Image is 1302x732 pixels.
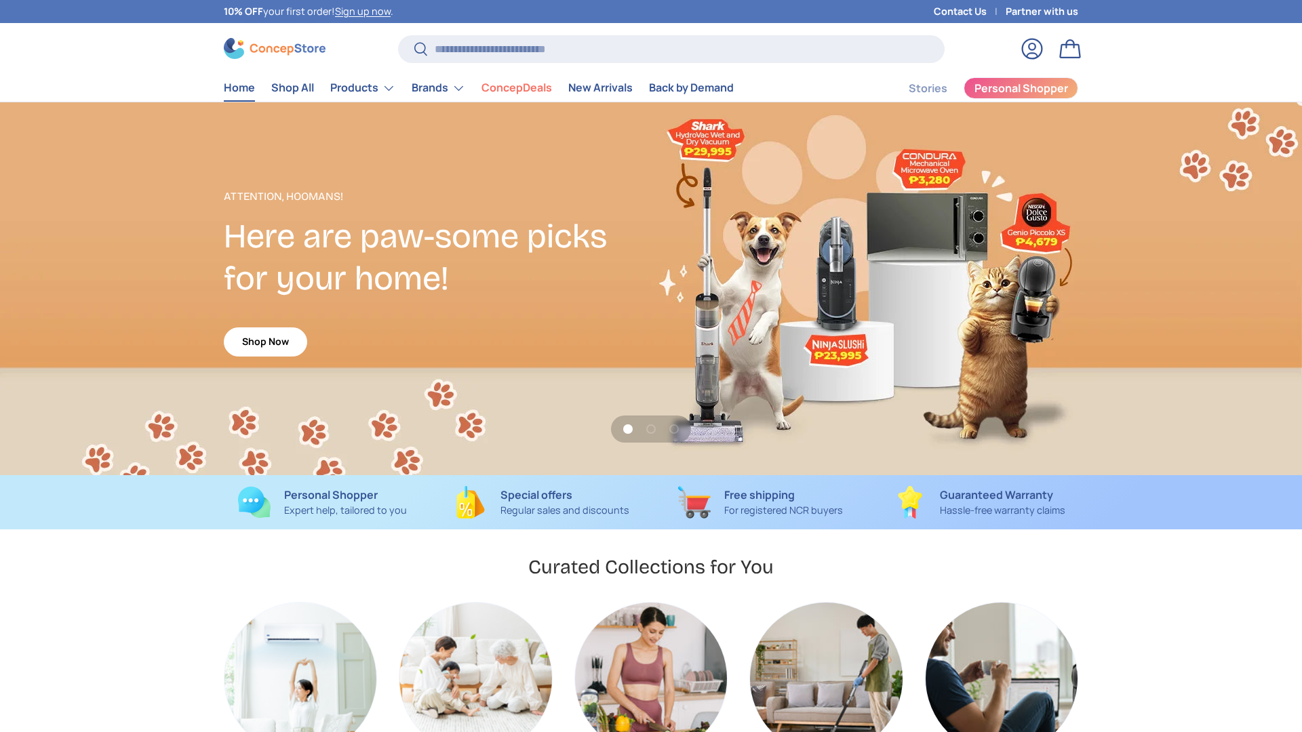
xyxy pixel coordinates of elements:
strong: Free shipping [724,487,795,502]
summary: Brands [403,75,473,102]
a: Sign up now [335,5,391,18]
p: For registered NCR buyers [724,503,843,518]
a: Personal Shopper [964,77,1078,99]
span: Personal Shopper [974,83,1068,94]
a: Home [224,75,255,101]
nav: Secondary [876,75,1078,102]
strong: Personal Shopper [284,487,378,502]
strong: 10% OFF [224,5,263,18]
p: Regular sales and discounts [500,503,629,518]
a: Partner with us [1006,4,1078,19]
summary: Products [322,75,403,102]
p: Hassle-free warranty claims [940,503,1065,518]
a: Back by Demand [649,75,734,101]
a: New Arrivals [568,75,633,101]
a: Shop Now [224,327,307,357]
a: Special offers Regular sales and discounts [443,486,640,518]
a: ConcepDeals [481,75,552,101]
a: Stories [909,75,947,102]
a: Contact Us [934,4,1006,19]
a: Free shipping For registered NCR buyers [662,486,859,518]
a: Guaranteed Warranty Hassle-free warranty claims [881,486,1078,518]
a: Products [330,75,395,102]
h2: Curated Collections for You [528,554,774,579]
strong: Special offers [500,487,572,502]
strong: Guaranteed Warranty [940,487,1053,502]
p: Expert help, tailored to you [284,503,407,518]
p: Attention, Hoomans! [224,188,651,205]
a: Brands [412,75,465,102]
h2: Here are paw-some picks for your home! [224,216,651,300]
nav: Primary [224,75,734,102]
img: ConcepStore [224,38,325,59]
a: Shop All [271,75,314,101]
a: Personal Shopper Expert help, tailored to you [224,486,421,518]
p: your first order! . [224,4,393,19]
